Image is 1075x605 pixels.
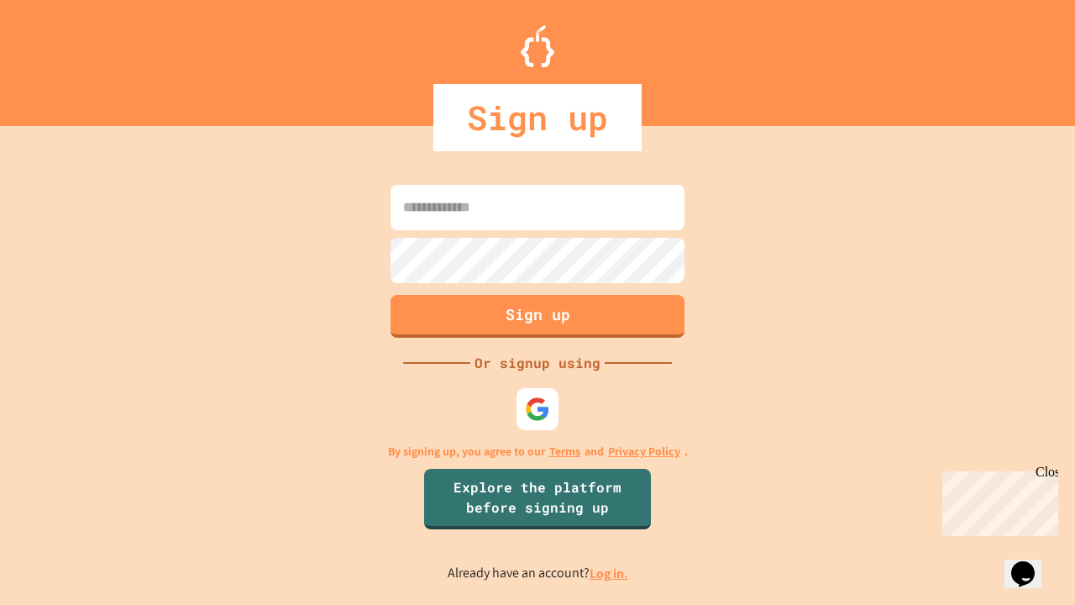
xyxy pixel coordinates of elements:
[608,443,680,460] a: Privacy Policy
[448,563,628,584] p: Already have an account?
[470,353,605,373] div: Or signup using
[388,443,688,460] p: By signing up, you agree to our and .
[391,295,684,338] button: Sign up
[433,84,642,151] div: Sign up
[936,465,1058,536] iframe: chat widget
[424,469,651,529] a: Explore the platform before signing up
[521,25,554,67] img: Logo.svg
[549,443,580,460] a: Terms
[525,397,550,422] img: google-icon.svg
[590,565,628,582] a: Log in.
[7,7,116,107] div: Chat with us now!Close
[1004,538,1058,588] iframe: chat widget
